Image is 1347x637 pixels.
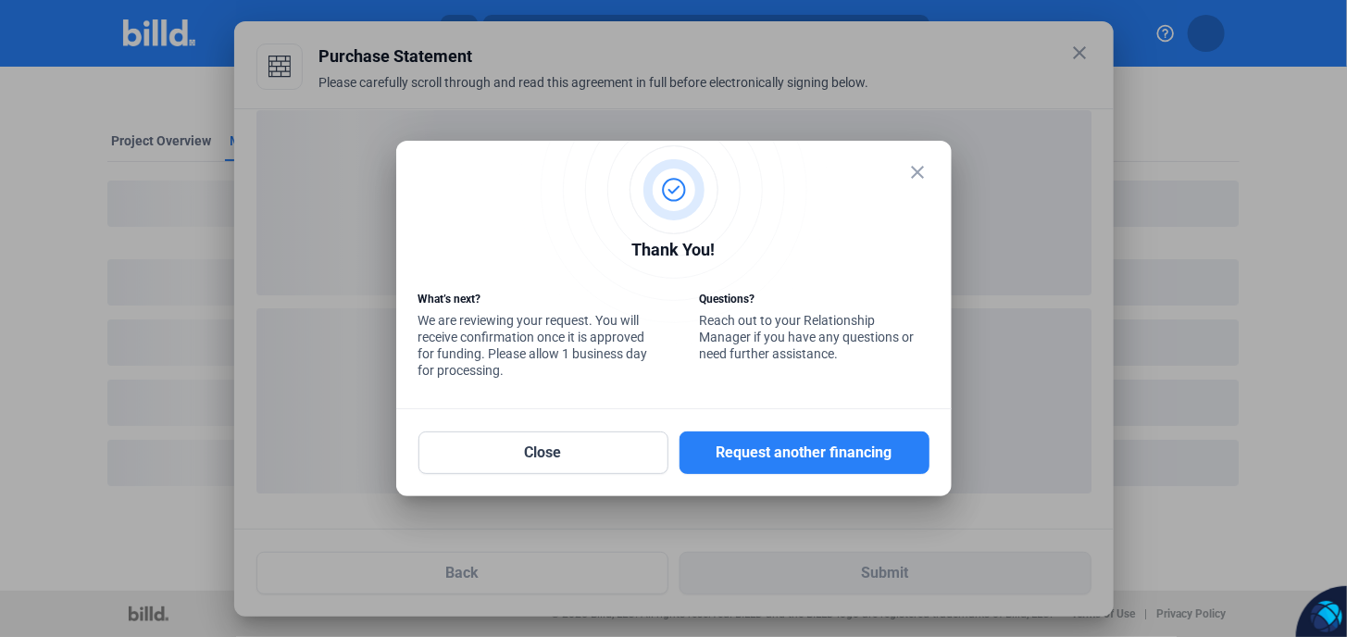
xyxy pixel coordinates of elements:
div: Reach out to your Relationship Manager if you have any questions or need further assistance. [699,291,929,367]
mat-icon: close [907,161,929,183]
div: Questions? [699,291,929,312]
div: We are reviewing your request. You will receive confirmation once it is approved for funding. Ple... [418,291,648,383]
div: Thank You! [418,237,929,268]
button: Close [418,431,668,474]
button: Request another financing [680,431,929,474]
div: What’s next? [418,291,648,312]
